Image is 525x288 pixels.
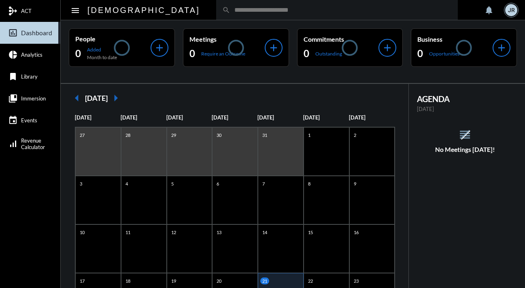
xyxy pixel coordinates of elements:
p: 12 [169,229,178,236]
p: [DATE] [212,114,257,121]
p: 2 [352,132,358,139]
p: [DATE] [257,114,303,121]
p: 9 [352,180,358,187]
p: 29 [169,132,178,139]
p: 16 [352,229,361,236]
p: 7 [260,180,267,187]
mat-icon: search [222,6,230,14]
p: 27 [78,132,87,139]
mat-icon: notifications [484,5,494,15]
h5: No Meetings [DATE]! [409,146,521,153]
span: Library [21,73,38,80]
p: 6 [215,180,221,187]
p: 17 [78,277,87,284]
p: 28 [123,132,132,139]
mat-icon: pie_chart [8,50,18,60]
p: 23 [352,277,361,284]
mat-icon: collections_bookmark [8,94,18,103]
p: [DATE] [121,114,166,121]
p: 13 [215,229,223,236]
mat-icon: arrow_left [69,90,85,106]
mat-icon: signal_cellular_alt [8,139,18,149]
p: 3 [78,180,84,187]
span: ACT [21,8,32,14]
mat-icon: insert_chart_outlined [8,28,18,38]
div: JR [505,4,517,16]
h2: [DATE] [85,94,108,102]
p: 1 [306,132,312,139]
button: Toggle sidenav [67,2,83,18]
p: [DATE] [417,106,513,112]
p: 4 [123,180,130,187]
p: 10 [78,229,87,236]
p: 22 [306,277,315,284]
mat-icon: Side nav toggle icon [70,6,80,15]
p: 5 [169,180,176,187]
h2: [DEMOGRAPHIC_DATA] [87,4,200,17]
mat-icon: mediation [8,6,18,16]
mat-icon: reorder [458,128,472,141]
p: 21 [260,277,269,284]
span: Events [21,117,37,124]
p: [DATE] [303,114,349,121]
h2: AGENDA [417,94,513,104]
p: 8 [306,180,312,187]
p: [DATE] [75,114,121,121]
span: Dashboard [21,29,52,36]
p: 20 [215,277,223,284]
mat-icon: event [8,115,18,125]
mat-icon: arrow_right [108,90,124,106]
p: 18 [123,277,132,284]
span: Revenue Calculator [21,137,45,150]
p: 19 [169,277,178,284]
p: [DATE] [166,114,212,121]
p: 14 [260,229,269,236]
p: 11 [123,229,132,236]
p: 30 [215,132,223,139]
p: 31 [260,132,269,139]
span: Analytics [21,51,43,58]
p: [DATE] [349,114,395,121]
p: 15 [306,229,315,236]
mat-icon: bookmark [8,72,18,81]
span: Immersion [21,95,46,102]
